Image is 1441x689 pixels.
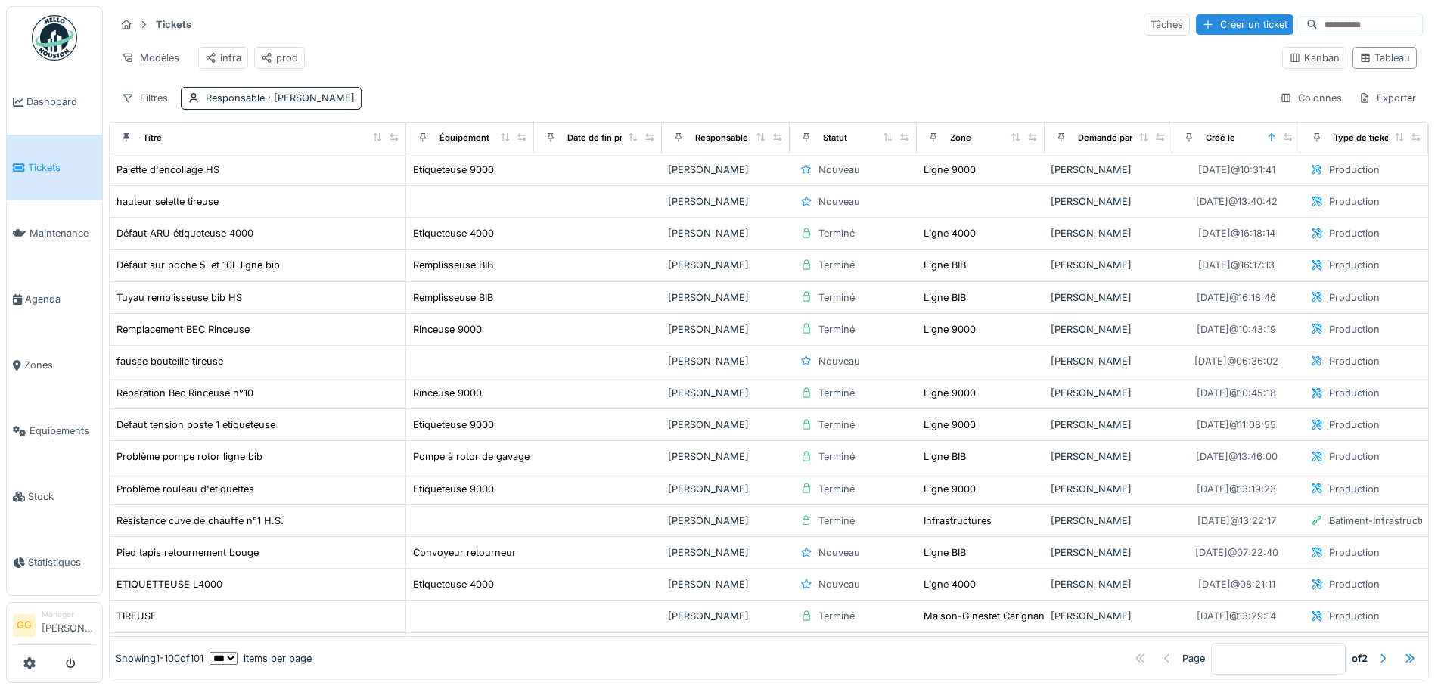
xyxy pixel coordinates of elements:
div: Terminé [818,322,855,337]
div: [DATE] @ 08:21:11 [1198,577,1275,591]
a: GG Manager[PERSON_NAME] [13,609,96,645]
div: Remplisseuse BIB [413,290,493,305]
div: [PERSON_NAME] [1051,354,1166,368]
div: Page [1182,651,1205,666]
a: Maintenance [7,200,102,266]
div: Terminé [818,386,855,400]
div: [PERSON_NAME] [668,163,784,177]
div: Production [1329,226,1380,241]
div: [PERSON_NAME] [1051,482,1166,496]
div: [PERSON_NAME] [1051,514,1166,528]
div: [PERSON_NAME] [668,226,784,241]
div: Filtres [115,87,175,109]
div: Showing 1 - 100 of 101 [116,651,203,666]
div: Remplisseuse BIB [413,258,493,272]
div: Pied tapis retournement bouge [116,545,259,560]
div: Défaut ARU étiqueteuse 4000 [116,226,253,241]
div: Etiqueteuse 9000 [413,163,494,177]
div: [DATE] @ 13:40:42 [1196,194,1278,209]
div: Production [1329,482,1380,496]
div: Rinceuse 9000 [413,322,482,337]
div: infra [205,51,241,65]
div: [PERSON_NAME] [668,545,784,560]
div: Terminé [818,417,855,432]
div: [PERSON_NAME] [1051,417,1166,432]
div: Tâches [1144,14,1190,36]
div: [DATE] @ 10:45:18 [1197,386,1276,400]
div: [PERSON_NAME] [668,577,784,591]
div: Production [1329,449,1380,464]
div: Production [1329,322,1380,337]
div: Résistance cuve de chauffe n°1 H.S. [116,514,284,528]
div: Production [1329,545,1380,560]
span: Stock [28,489,96,504]
img: Badge_color-CXgf-gQk.svg [32,15,77,61]
div: Terminé [818,226,855,241]
div: [PERSON_NAME] [668,354,784,368]
div: [DATE] @ 13:19:23 [1197,482,1276,496]
div: Statut [823,132,847,144]
div: Ligne 4000 [924,577,976,591]
div: Terminé [818,514,855,528]
div: [DATE] @ 11:08:55 [1197,417,1276,432]
div: Production [1329,258,1380,272]
div: [PERSON_NAME] [1051,194,1166,209]
div: [PERSON_NAME] [668,290,784,305]
div: [PERSON_NAME] [668,322,784,337]
div: [PERSON_NAME] [1051,258,1166,272]
div: Nouveau [818,545,860,560]
div: Convoyeur retourneur [413,545,516,560]
span: Dashboard [26,95,96,109]
div: [PERSON_NAME] [1051,290,1166,305]
div: Ligne 9000 [924,322,976,337]
div: Réparation Bec Rinceuse n°10 [116,386,253,400]
div: Maison-Ginestet Carignan [924,609,1045,623]
strong: of 2 [1352,651,1368,666]
span: Agenda [25,292,96,306]
span: Maintenance [30,226,96,241]
div: [PERSON_NAME] [668,514,784,528]
div: [PERSON_NAME] [1051,609,1166,623]
div: items per page [210,651,312,666]
div: Manager [42,609,96,620]
div: [DATE] @ 13:46:00 [1196,449,1278,464]
div: Production [1329,354,1380,368]
div: [PERSON_NAME] [1051,226,1166,241]
div: [PERSON_NAME] [668,194,784,209]
div: [PERSON_NAME] [668,386,784,400]
div: [DATE] @ 06:36:02 [1194,354,1278,368]
div: [DATE] @ 10:43:19 [1197,322,1276,337]
span: Équipements [30,424,96,438]
div: [PERSON_NAME] [668,609,784,623]
a: Dashboard [7,69,102,135]
span: : [PERSON_NAME] [265,92,355,104]
span: Tickets [28,160,96,175]
div: Etiqueteuse 9000 [413,417,494,432]
div: [DATE] @ 13:29:14 [1197,609,1276,623]
div: [PERSON_NAME] [1051,449,1166,464]
div: [DATE] @ 16:17:13 [1198,258,1275,272]
div: Production [1329,194,1380,209]
div: Date de fin prévue [567,132,644,144]
li: GG [13,614,36,637]
div: Terminé [818,482,855,496]
div: [PERSON_NAME] [1051,386,1166,400]
a: Agenda [7,266,102,332]
div: Tuyau remplisseuse bib HS [116,290,242,305]
div: Rinceuse 9000 [413,386,482,400]
div: Ligne 4000 [924,226,976,241]
div: Problème pompe rotor ligne bib [116,449,262,464]
div: Colonnes [1273,87,1349,109]
div: [PERSON_NAME] [1051,163,1166,177]
div: Etiqueteuse 4000 [413,226,494,241]
div: Ligne BIB [924,545,966,560]
div: ETIQUETTEUSE L4000 [116,577,222,591]
div: Ligne BIB [924,258,966,272]
div: Production [1329,290,1380,305]
div: Production [1329,386,1380,400]
div: Production [1329,417,1380,432]
div: Ligne 9000 [924,417,976,432]
div: Palette d'encollage HS [116,163,219,177]
div: [DATE] @ 13:22:17 [1197,514,1276,528]
div: Type de ticket [1334,132,1393,144]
